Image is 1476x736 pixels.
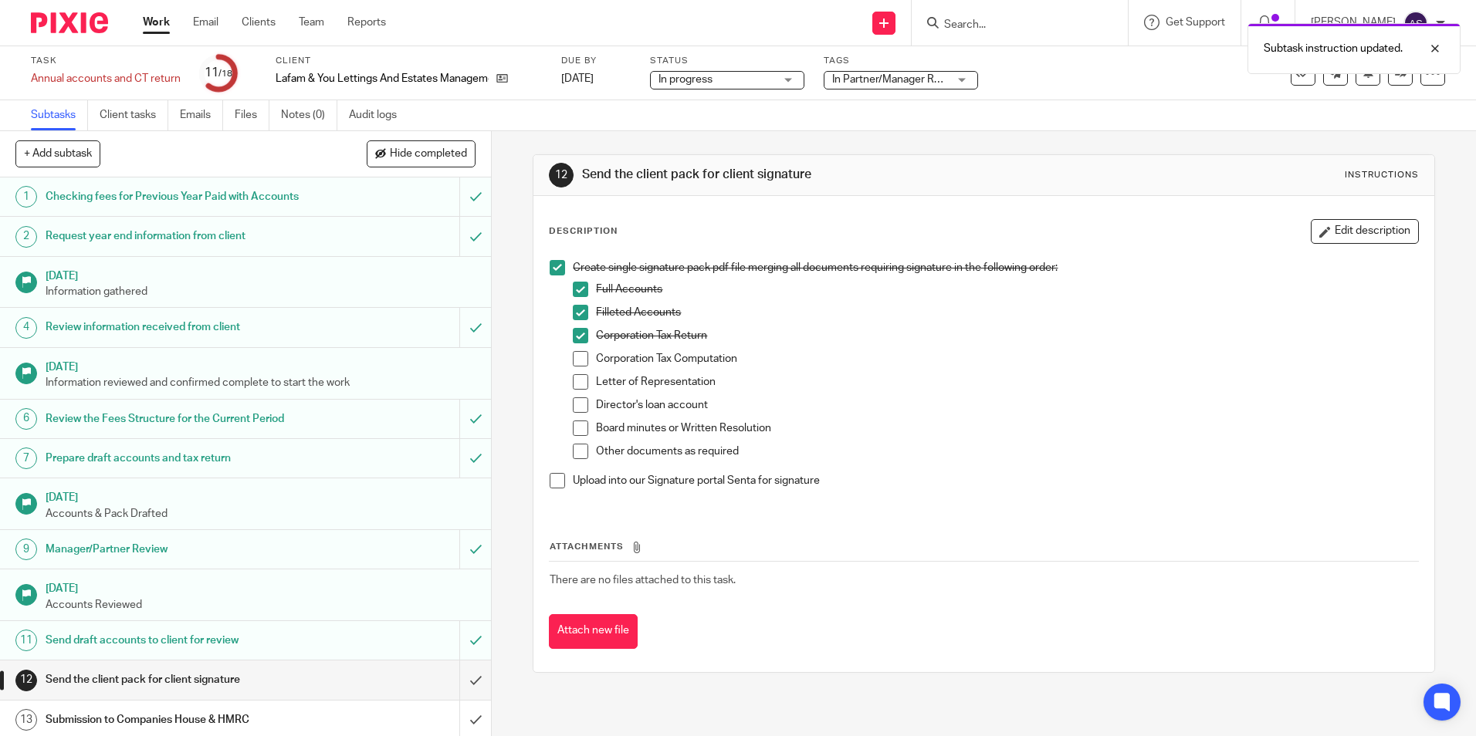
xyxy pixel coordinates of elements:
[46,447,311,470] h1: Prepare draft accounts and tax return
[46,668,311,691] h1: Send the client pack for client signature
[367,140,476,167] button: Hide completed
[193,15,218,30] a: Email
[1345,169,1419,181] div: Instructions
[31,71,181,86] div: Annual accounts and CT return
[46,577,476,596] h1: [DATE]
[550,575,736,586] span: There are no files attached to this task.
[1264,41,1403,56] p: Subtask instruction updated.
[650,55,804,67] label: Status
[573,473,1417,488] p: Upload into our Signature portal Senta for signature
[15,317,37,339] div: 4
[46,185,311,208] h1: Checking fees for Previous Year Paid with Accounts
[573,260,1417,275] p: Create single signature pack pdf file merging all documents requiring signature in the following ...
[31,100,88,130] a: Subtasks
[596,351,1417,366] p: Corporation Tax Computation
[242,15,276,30] a: Clients
[31,55,181,67] label: Task
[46,629,311,652] h1: Send draft accounts to client for review
[549,225,618,238] p: Description
[1403,11,1428,35] img: svg%3E
[582,167,1017,183] h1: Send the client pack for client signature
[15,447,37,469] div: 7
[596,374,1417,390] p: Letter of Representation
[658,74,713,85] span: In progress
[596,444,1417,459] p: Other documents as required
[31,12,108,33] img: Pixie
[15,140,100,167] button: + Add subtask
[205,64,232,82] div: 11
[561,55,631,67] label: Due by
[550,542,624,551] span: Attachments
[281,100,337,130] a: Notes (0)
[46,486,476,505] h1: [DATE]
[15,670,37,691] div: 12
[596,420,1417,436] p: Board minutes or Written Resolution
[832,74,979,85] span: In Partner/Manager Review + 1
[180,100,223,130] a: Emails
[46,225,311,248] h1: Request year end information from client
[46,597,476,613] p: Accounts Reviewed
[46,708,311,731] h1: Submission to Companies House & HMRC
[46,407,311,430] h1: Review the Fees Structure for the Current Period
[349,100,408,130] a: Audit logs
[100,100,168,130] a: Client tasks
[15,186,37,208] div: 1
[143,15,170,30] a: Work
[390,148,467,160] span: Hide completed
[46,265,476,284] h1: [DATE]
[46,506,476,522] p: Accounts & Pack Drafted
[46,538,311,561] h1: Manager/Partner Review
[46,316,311,339] h1: Review information received from client
[549,163,574,187] div: 12
[15,538,37,560] div: 9
[235,100,269,130] a: Files
[596,397,1417,413] p: Director's loan account
[596,282,1417,297] p: Full Accounts
[15,226,37,248] div: 2
[596,328,1417,343] p: Corporation Tax Return
[15,408,37,430] div: 6
[15,630,37,651] div: 11
[561,73,594,84] span: [DATE]
[347,15,386,30] a: Reports
[549,614,638,649] button: Attach new file
[46,375,476,390] p: Information reviewed and confirmed complete to start the work
[218,69,232,78] small: /18
[46,356,476,375] h1: [DATE]
[276,71,489,86] p: Lafam & You Lettings And Estates Management Ltd
[15,709,37,731] div: 13
[46,284,476,299] p: Information gathered
[276,55,542,67] label: Client
[299,15,324,30] a: Team
[596,305,1417,320] p: Filleted Accounts
[1311,219,1419,244] button: Edit description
